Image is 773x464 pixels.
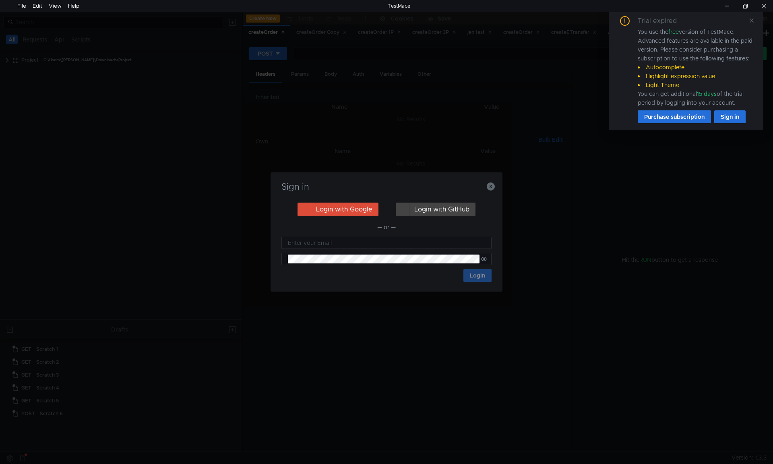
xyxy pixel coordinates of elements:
[638,63,754,72] li: Autocomplete
[638,110,711,123] button: Purchase subscription
[396,203,475,216] button: Login with GitHub
[638,16,686,26] div: Trial expired
[280,182,493,192] h3: Sign in
[298,203,378,216] button: Login with Google
[714,110,746,123] button: Sign in
[638,27,754,107] div: You use the version of TestMace. Advanced features are available in the paid version. Please cons...
[638,72,754,81] li: Highlight expression value
[668,28,679,35] span: free
[697,90,717,97] span: 15 days
[638,89,754,107] div: You can get additional of the trial period by logging into your account.
[638,81,754,89] li: Light Theme
[281,222,492,232] div: — or —
[288,238,487,247] input: Enter your Email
